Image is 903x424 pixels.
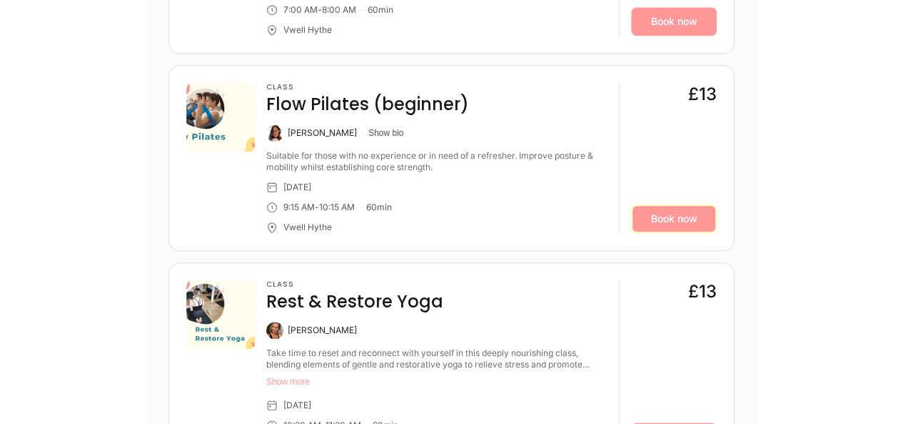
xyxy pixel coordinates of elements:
[266,347,607,370] div: Take time to reset and reconnect with yourself in this deeply nourishing class, blending elements...
[688,280,717,303] div: £13
[186,83,255,152] img: aa553f9f-2931-4451-b727-72da8bd8ddcb.png
[631,204,717,233] a: Book now
[266,280,443,289] h3: Class
[266,83,469,92] h3: Class
[631,7,717,36] a: Book now
[318,4,322,16] div: -
[266,322,283,339] img: Alyssa Costantini
[266,93,469,116] h4: Flow Pilates (beginner)
[283,4,318,16] div: 7:00 AM
[186,280,255,349] img: 734a81fd-0b3d-46f1-b7ab-0c1388fca0de.png
[283,222,332,233] div: Vwell Hythe
[266,124,283,142] img: Kate Arnold
[283,182,311,193] div: [DATE]
[283,400,311,411] div: [DATE]
[283,202,315,213] div: 9:15 AM
[688,83,717,106] div: £13
[266,150,607,173] div: Suitable for those with no experience or in need of a refresher. Improve posture & mobility whils...
[366,202,392,213] div: 60 min
[368,127,403,139] button: Show bio
[319,202,355,213] div: 10:15 AM
[283,24,332,36] div: Vwell Hythe
[288,325,357,336] div: [PERSON_NAME]
[266,290,443,313] h4: Rest & Restore Yoga
[315,202,319,213] div: -
[368,4,393,16] div: 60 min
[288,127,357,139] div: [PERSON_NAME]
[322,4,356,16] div: 8:00 AM
[266,376,607,388] button: Show more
